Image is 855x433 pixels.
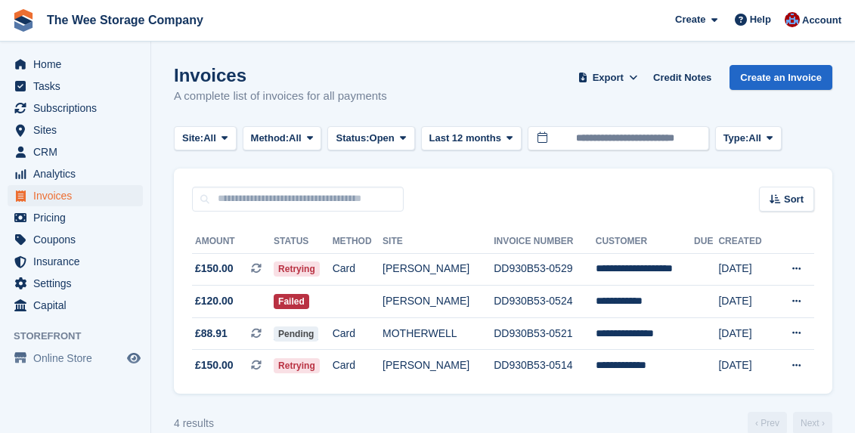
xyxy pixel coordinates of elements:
[33,163,124,184] span: Analytics
[274,230,333,254] th: Status
[8,273,143,294] a: menu
[8,207,143,228] a: menu
[383,350,494,382] td: [PERSON_NAME]
[274,326,318,342] span: Pending
[494,350,596,382] td: DD930B53-0514
[274,358,320,373] span: Retrying
[33,97,124,119] span: Subscriptions
[327,126,414,151] button: Status: Open
[8,251,143,272] a: menu
[33,76,124,97] span: Tasks
[8,141,143,162] a: menu
[274,261,320,277] span: Retrying
[195,293,234,309] span: £120.00
[12,9,35,32] img: stora-icon-8386f47178a22dfd0bd8f6a31ec36ba5ce8667c1dd55bd0f319d3a0aa187defe.svg
[429,131,501,146] span: Last 12 months
[730,65,832,90] a: Create an Invoice
[33,54,124,75] span: Home
[8,185,143,206] a: menu
[33,295,124,316] span: Capital
[8,348,143,369] a: menu
[8,163,143,184] a: menu
[383,253,494,286] td: [PERSON_NAME]
[715,126,782,151] button: Type: All
[383,317,494,350] td: MOTHERWELL
[494,230,596,254] th: Invoice Number
[33,207,124,228] span: Pricing
[195,261,234,277] span: £150.00
[494,286,596,318] td: DD930B53-0524
[203,131,216,146] span: All
[718,230,773,254] th: Created
[8,54,143,75] a: menu
[125,349,143,367] a: Preview store
[33,119,124,141] span: Sites
[8,119,143,141] a: menu
[33,185,124,206] span: Invoices
[723,131,749,146] span: Type:
[192,230,274,254] th: Amount
[647,65,717,90] a: Credit Notes
[421,126,522,151] button: Last 12 months
[718,317,773,350] td: [DATE]
[182,131,203,146] span: Site:
[750,12,771,27] span: Help
[33,348,124,369] span: Online Store
[333,253,383,286] td: Card
[383,230,494,254] th: Site
[8,295,143,316] a: menu
[333,350,383,382] td: Card
[802,13,841,28] span: Account
[41,8,209,32] a: The Wee Storage Company
[596,230,694,254] th: Customer
[8,97,143,119] a: menu
[383,286,494,318] td: [PERSON_NAME]
[333,230,383,254] th: Method
[718,253,773,286] td: [DATE]
[694,230,718,254] th: Due
[718,286,773,318] td: [DATE]
[33,141,124,162] span: CRM
[718,350,773,382] td: [DATE]
[370,131,395,146] span: Open
[174,65,387,85] h1: Invoices
[195,326,228,342] span: £88.91
[333,317,383,350] td: Card
[784,192,804,207] span: Sort
[8,229,143,250] a: menu
[274,294,309,309] span: Failed
[174,416,214,431] div: 4 results
[494,317,596,350] td: DD930B53-0521
[494,253,596,286] td: DD930B53-0529
[33,273,124,294] span: Settings
[174,88,387,105] p: A complete list of invoices for all payments
[593,70,624,85] span: Export
[33,251,124,272] span: Insurance
[785,12,800,27] img: Scott Ritchie
[336,131,369,146] span: Status:
[243,126,322,151] button: Method: All
[251,131,290,146] span: Method:
[174,126,237,151] button: Site: All
[195,357,234,373] span: £150.00
[675,12,705,27] span: Create
[575,65,641,90] button: Export
[33,229,124,250] span: Coupons
[289,131,302,146] span: All
[8,76,143,97] a: menu
[748,131,761,146] span: All
[14,329,150,344] span: Storefront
